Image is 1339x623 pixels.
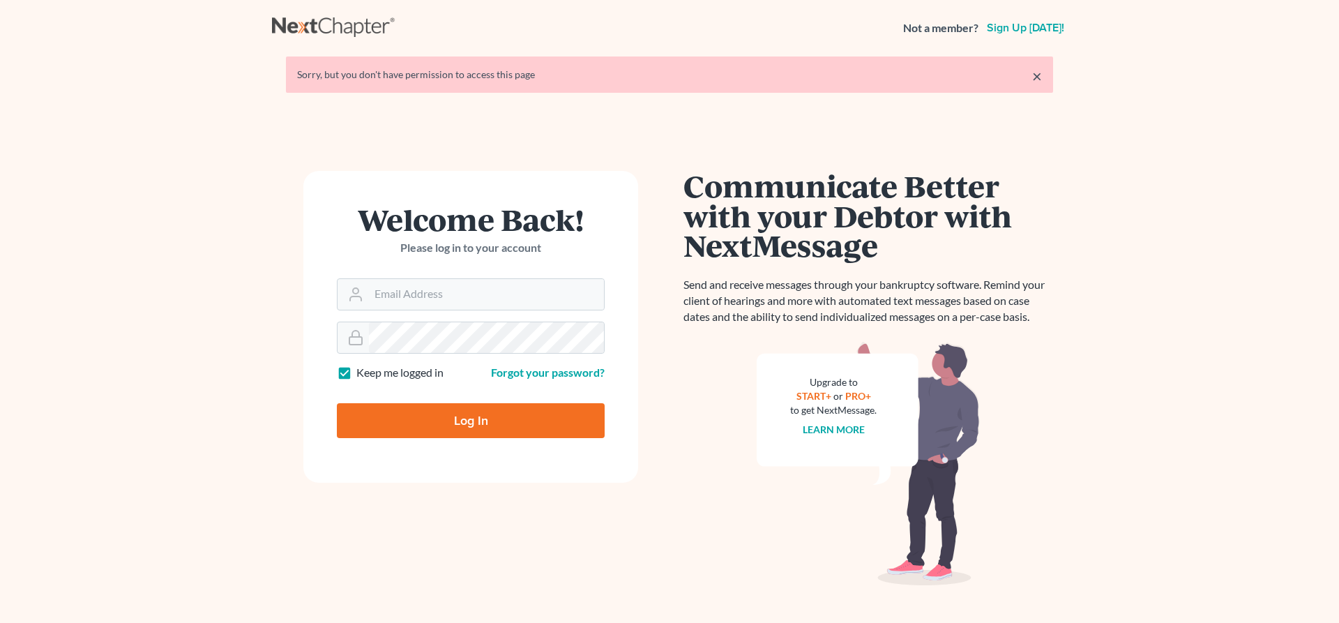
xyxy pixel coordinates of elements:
p: Please log in to your account [337,240,605,256]
div: to get NextMessage. [790,403,877,417]
label: Keep me logged in [356,365,444,381]
a: × [1032,68,1042,84]
div: Upgrade to [790,375,877,389]
a: Sign up [DATE]! [984,22,1067,33]
img: nextmessage_bg-59042aed3d76b12b5cd301f8e5b87938c9018125f34e5fa2b7a6b67550977c72.svg [757,342,980,586]
a: Learn more [803,423,865,435]
h1: Welcome Back! [337,204,605,234]
div: Sorry, but you don't have permission to access this page [297,68,1042,82]
a: START+ [796,390,831,402]
a: Forgot your password? [491,366,605,379]
a: PRO+ [845,390,871,402]
strong: Not a member? [903,20,978,36]
input: Log In [337,403,605,438]
input: Email Address [369,279,604,310]
h1: Communicate Better with your Debtor with NextMessage [683,171,1053,260]
p: Send and receive messages through your bankruptcy software. Remind your client of hearings and mo... [683,277,1053,325]
span: or [833,390,843,402]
